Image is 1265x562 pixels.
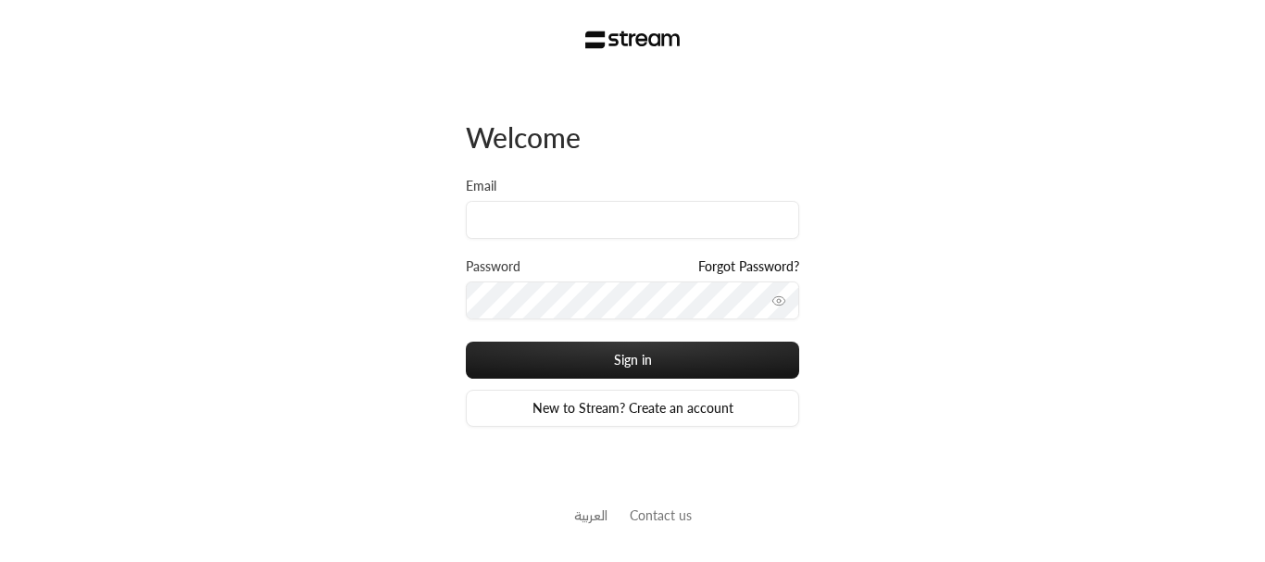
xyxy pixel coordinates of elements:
[630,507,692,523] a: Contact us
[585,31,681,49] img: Stream Logo
[630,506,692,525] button: Contact us
[466,390,799,427] a: New to Stream? Create an account
[466,257,520,276] label: Password
[466,120,581,154] span: Welcome
[574,498,607,532] a: العربية
[466,342,799,379] button: Sign in
[698,257,799,276] a: Forgot Password?
[466,177,496,195] label: Email
[764,286,794,316] button: toggle password visibility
